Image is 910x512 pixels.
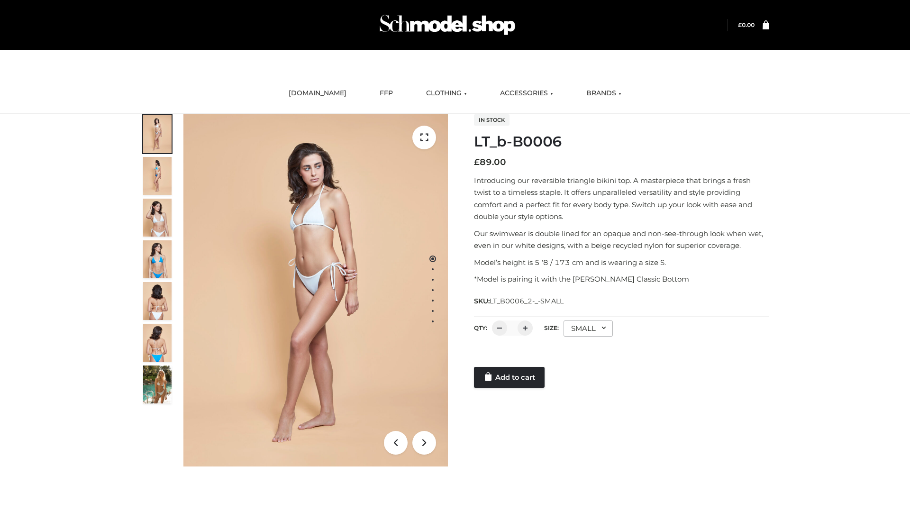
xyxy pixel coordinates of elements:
[474,157,480,167] span: £
[493,83,560,104] a: ACCESSORIES
[143,366,172,403] img: Arieltop_CloudNine_AzureSky2.jpg
[143,282,172,320] img: ArielClassicBikiniTop_CloudNine_AzureSky_OW114ECO_7-scaled.jpg
[143,324,172,362] img: ArielClassicBikiniTop_CloudNine_AzureSky_OW114ECO_8-scaled.jpg
[738,21,755,28] bdi: 0.00
[373,83,400,104] a: FFP
[474,133,769,150] h1: LT_b-B0006
[282,83,354,104] a: [DOMAIN_NAME]
[474,174,769,223] p: Introducing our reversible triangle bikini top. A masterpiece that brings a fresh twist to a time...
[419,83,474,104] a: CLOTHING
[738,21,742,28] span: £
[474,256,769,269] p: Model’s height is 5 ‘8 / 173 cm and is wearing a size S.
[376,6,519,44] img: Schmodel Admin 964
[544,324,559,331] label: Size:
[738,21,755,28] a: £0.00
[474,157,506,167] bdi: 89.00
[474,295,564,307] span: SKU:
[474,273,769,285] p: *Model is pairing it with the [PERSON_NAME] Classic Bottom
[143,240,172,278] img: ArielClassicBikiniTop_CloudNine_AzureSky_OW114ECO_4-scaled.jpg
[143,199,172,237] img: ArielClassicBikiniTop_CloudNine_AzureSky_OW114ECO_3-scaled.jpg
[474,324,487,331] label: QTY:
[490,297,564,305] span: LT_B0006_2-_-SMALL
[474,114,510,126] span: In stock
[143,115,172,153] img: ArielClassicBikiniTop_CloudNine_AzureSky_OW114ECO_1-scaled.jpg
[564,320,613,337] div: SMALL
[579,83,628,104] a: BRANDS
[474,228,769,252] p: Our swimwear is double lined for an opaque and non-see-through look when wet, even in our white d...
[143,157,172,195] img: ArielClassicBikiniTop_CloudNine_AzureSky_OW114ECO_2-scaled.jpg
[474,367,545,388] a: Add to cart
[183,114,448,466] img: ArielClassicBikiniTop_CloudNine_AzureSky_OW114ECO_1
